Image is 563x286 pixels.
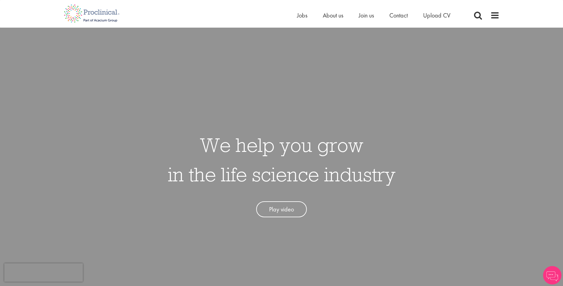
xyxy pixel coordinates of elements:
[297,11,307,19] a: Jobs
[389,11,408,19] a: Contact
[543,266,561,284] img: Chatbot
[256,201,307,218] a: Play video
[359,11,374,19] a: Join us
[323,11,343,19] a: About us
[423,11,450,19] a: Upload CV
[168,130,395,189] h1: We help you grow in the life science industry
